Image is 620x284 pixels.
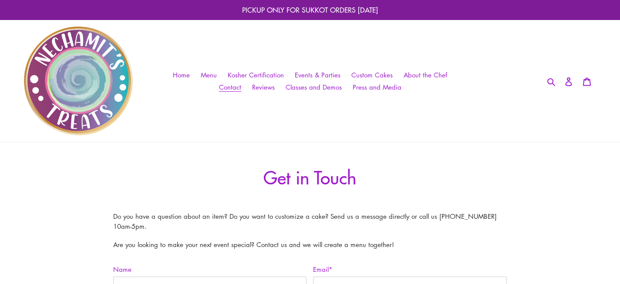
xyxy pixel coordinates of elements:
[113,166,506,187] h1: Get in Touch
[290,69,345,81] a: Events & Parties
[113,211,506,231] p: Do you have a question about an item? Do you want to customize a cake? Send us a message directly...
[295,70,340,80] span: Events & Parties
[219,83,241,92] span: Contact
[215,81,246,94] a: Contact
[348,81,406,94] a: Press and Media
[313,264,506,274] label: Email
[347,69,397,81] a: Custom Cakes
[248,81,279,94] a: Reviews
[399,69,452,81] a: About the Chef
[404,70,447,80] span: About the Chef
[286,83,342,92] span: Classes and Demos
[353,83,401,92] span: Press and Media
[351,70,393,80] span: Custom Cakes
[24,27,133,135] img: Nechamit&#39;s Treats
[113,240,506,250] p: Are you looking to make your next event special? Contact us and we will create a menu together!
[173,70,190,80] span: Home
[223,69,288,81] a: Kosher Certification
[168,69,194,81] a: Home
[281,81,346,94] a: Classes and Demos
[113,264,307,274] label: Name
[201,70,217,80] span: Menu
[228,70,284,80] span: Kosher Certification
[252,83,275,92] span: Reviews
[196,69,221,81] a: Menu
